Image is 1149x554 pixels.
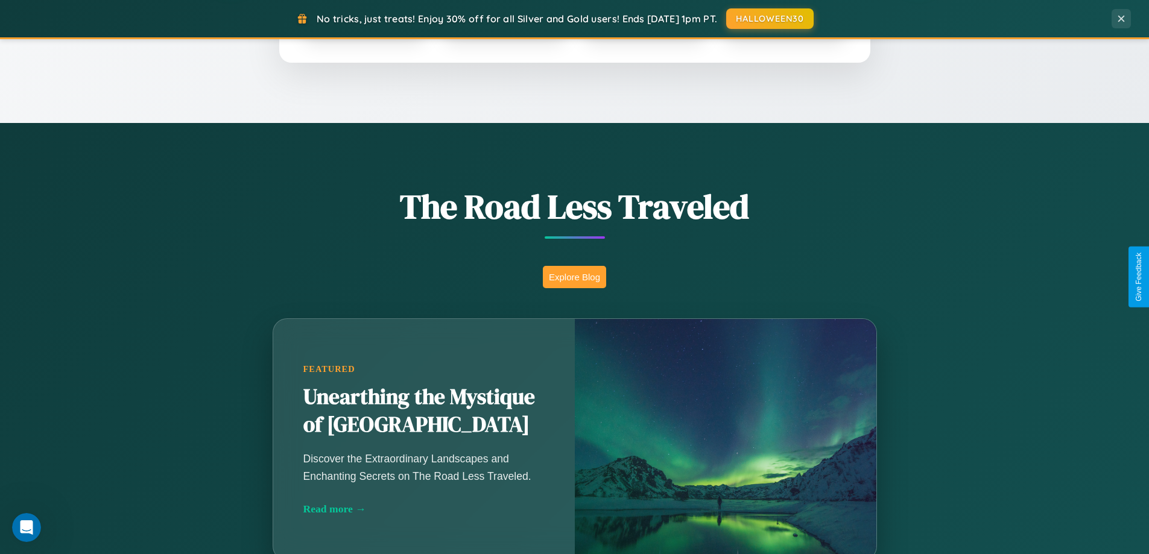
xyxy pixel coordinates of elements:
p: Discover the Extraordinary Landscapes and Enchanting Secrets on The Road Less Traveled. [303,450,545,484]
button: HALLOWEEN30 [726,8,814,29]
div: Featured [303,364,545,374]
h2: Unearthing the Mystique of [GEOGRAPHIC_DATA] [303,383,545,439]
h1: The Road Less Traveled [213,183,937,230]
iframe: Intercom live chat [12,513,41,542]
div: Give Feedback [1135,253,1143,301]
span: No tricks, just treats! Enjoy 30% off for all Silver and Gold users! Ends [DATE] 1pm PT. [317,13,717,25]
button: Explore Blog [543,266,606,288]
div: Read more → [303,503,545,515]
